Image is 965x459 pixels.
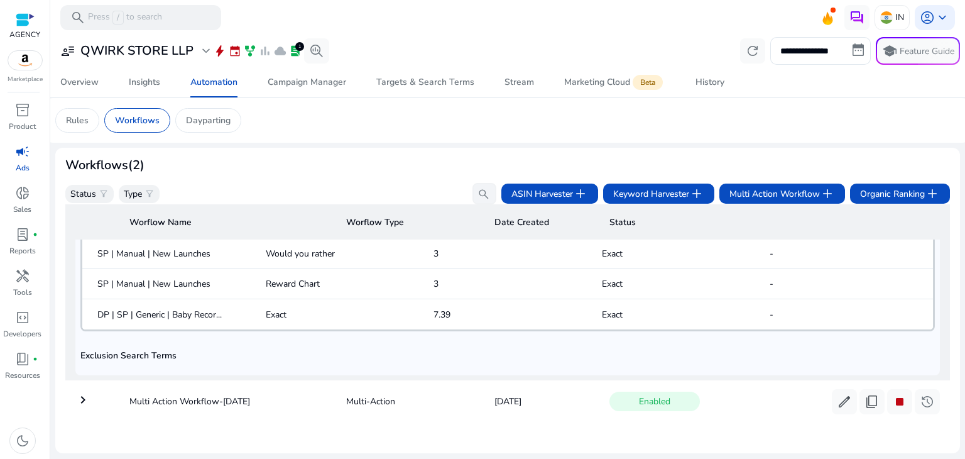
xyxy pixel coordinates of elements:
[895,6,904,28] p: IN
[16,162,30,174] p: Ads
[423,239,592,269] mat-cell: 3
[112,11,124,25] span: /
[70,187,96,201] p: Status
[729,186,835,201] span: Multi Action Workflow
[376,78,474,87] div: Targets & Search Terms
[760,269,933,299] mat-cell: -
[33,232,38,237] span: fiber_manual_record
[60,43,75,58] span: user_attributes
[484,204,599,240] th: Date Created
[88,11,162,25] p: Press to search
[186,114,231,127] p: Dayparting
[850,184,950,204] button: Organic Rankingadd
[925,186,940,201] span: add
[295,42,304,51] div: 1
[268,78,346,87] div: Campaign Manager
[484,385,599,418] td: [DATE]
[599,204,950,240] th: Status
[920,394,935,409] span: history
[719,184,845,204] button: Multi Action Workflowadd
[115,114,160,127] p: Workflows
[892,394,907,409] span: stop
[97,247,210,260] span: SP | Manual | New Launches
[573,186,588,201] span: add
[274,45,286,57] span: cloud
[423,269,592,299] mat-cell: 3
[99,189,109,199] span: filter_alt
[592,299,760,329] mat-cell: Exact
[15,102,30,118] span: inventory_2
[9,121,36,132] p: Product
[900,45,954,58] p: Feature Guide
[920,10,935,25] span: account_circle
[304,38,329,64] button: search_insights
[33,357,38,362] span: fiber_manual_record
[501,184,598,204] button: ASIN Harvesteradd
[266,277,320,290] span: Reward Chart
[309,43,324,58] span: search_insights
[613,186,704,201] span: Keyword Harvester
[864,394,880,409] span: content_copy
[70,10,85,25] span: search
[190,78,237,87] div: Automation
[633,75,663,90] span: Beta
[15,433,30,448] span: dark_mode
[832,389,857,414] button: edit
[15,144,30,159] span: campaign
[9,29,40,40] p: AGENCY
[336,385,484,418] td: Multi-Action
[837,394,852,409] span: edit
[15,351,30,367] span: book_4
[259,45,271,57] span: bar_chart
[609,392,700,411] span: Enabled
[760,299,933,329] mat-cell: -
[740,38,765,64] button: refresh
[65,158,144,173] h3: Workflows (2)
[887,389,912,414] button: stop
[15,185,30,201] span: donut_small
[915,389,940,414] button: history
[66,114,89,127] p: Rules
[15,227,30,242] span: lab_profile
[745,43,760,58] span: refresh
[119,385,336,418] td: Multi Action Workflow-[DATE]
[75,392,90,407] mat-icon: keyboard_arrow_right
[564,77,665,87] div: Marketing Cloud
[80,43,194,58] h3: QWIRK STORE LLP
[289,45,302,57] span: lab_profile
[504,78,534,87] div: Stream
[9,245,36,257] p: Reports
[124,187,142,201] p: Type
[266,247,335,260] span: Would you rather
[860,186,940,201] span: Organic Ranking
[511,186,588,201] span: ASIN Harvester
[144,189,155,199] span: filter_alt
[882,43,897,58] span: school
[423,299,592,329] mat-cell: 7.39
[214,45,226,57] span: bolt
[859,389,885,414] button: content_copy
[880,11,893,24] img: in.svg
[695,78,724,87] div: History
[3,328,41,340] p: Developers
[80,351,935,362] h5: Exclusion Search Terms
[266,308,286,321] span: Exact
[97,277,210,290] span: SP | Manual | New Launches
[244,45,256,57] span: family_history
[876,37,960,65] button: schoolFeature Guide
[336,204,484,240] th: Worflow Type
[15,268,30,284] span: handyman
[820,186,835,201] span: add
[60,78,99,87] div: Overview
[13,287,32,298] p: Tools
[935,10,950,25] span: keyboard_arrow_down
[592,239,760,269] mat-cell: Exact
[199,43,214,58] span: expand_more
[13,204,31,215] p: Sales
[760,239,933,269] mat-cell: -
[5,370,40,381] p: Resources
[603,184,714,204] button: Keyword Harvesteradd
[129,78,160,87] div: Insights
[477,188,490,201] span: search
[8,75,43,84] p: Marketplace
